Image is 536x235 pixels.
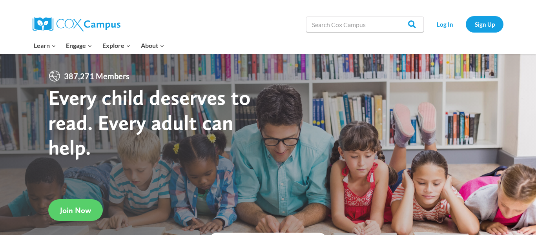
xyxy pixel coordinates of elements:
strong: Every child deserves to read. Every adult can help. [48,85,251,160]
img: Cox Campus [33,17,120,31]
nav: Primary Navigation [29,37,169,54]
span: Engage [66,40,92,51]
span: Explore [102,40,131,51]
span: 387,271 Members [61,70,133,82]
input: Search Cox Campus [306,16,424,32]
span: Learn [34,40,56,51]
span: About [141,40,164,51]
span: Join Now [60,206,91,215]
a: Sign Up [466,16,503,32]
a: Join Now [48,199,103,221]
a: Log In [428,16,462,32]
nav: Secondary Navigation [428,16,503,32]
